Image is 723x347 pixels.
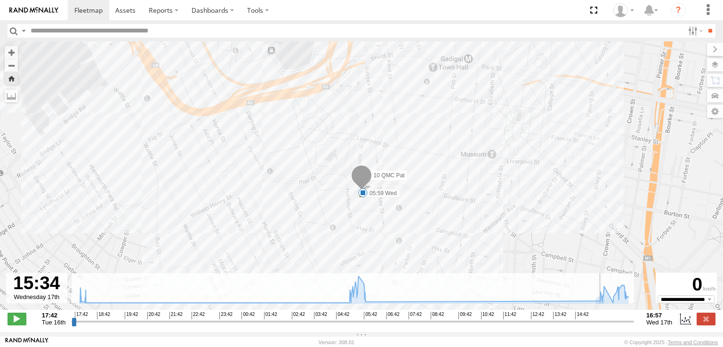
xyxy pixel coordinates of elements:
span: 07:42 [409,312,422,319]
strong: 16:57 [646,312,672,319]
label: Measure [5,89,18,103]
label: Map Settings [707,105,723,118]
span: Wed 17th Sep 2025 [646,319,672,326]
span: 00:42 [241,312,255,319]
span: 21:42 [169,312,183,319]
span: 12:42 [531,312,544,319]
span: 05:42 [364,312,377,319]
a: Visit our Website [5,338,48,347]
button: Zoom Home [5,72,18,85]
button: Zoom in [5,46,18,59]
div: Version: 308.01 [319,339,354,345]
label: 05:59 Wed [363,189,400,197]
span: 18:42 [97,312,110,319]
span: 09:42 [458,312,472,319]
span: 06:42 [386,312,400,319]
label: Close [697,313,715,325]
span: 02:42 [292,312,305,319]
span: 22:42 [192,312,205,319]
span: 08:42 [431,312,444,319]
div: 0 [657,274,715,295]
button: Zoom out [5,59,18,72]
span: 11:42 [503,312,516,319]
span: 13:42 [553,312,566,319]
span: 20:42 [147,312,161,319]
span: 01:42 [264,312,277,319]
label: Play/Stop [8,313,26,325]
label: Search Filter Options [684,24,705,38]
a: Terms and Conditions [668,339,718,345]
span: 10:42 [481,312,494,319]
span: Tue 16th Sep 2025 [42,319,66,326]
span: 17:42 [75,312,88,319]
span: 04:42 [336,312,349,319]
span: 14:42 [575,312,588,319]
span: 10 QMC Pat [374,172,405,179]
label: Search Query [20,24,27,38]
div: Emmanuell Terrado [610,3,637,17]
div: © Copyright 2025 - [624,339,718,345]
span: 19:42 [125,312,138,319]
i: ? [671,3,686,18]
span: 23:42 [219,312,233,319]
span: 03:42 [314,312,327,319]
strong: 17:42 [42,312,66,319]
img: rand-logo.svg [9,7,58,14]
